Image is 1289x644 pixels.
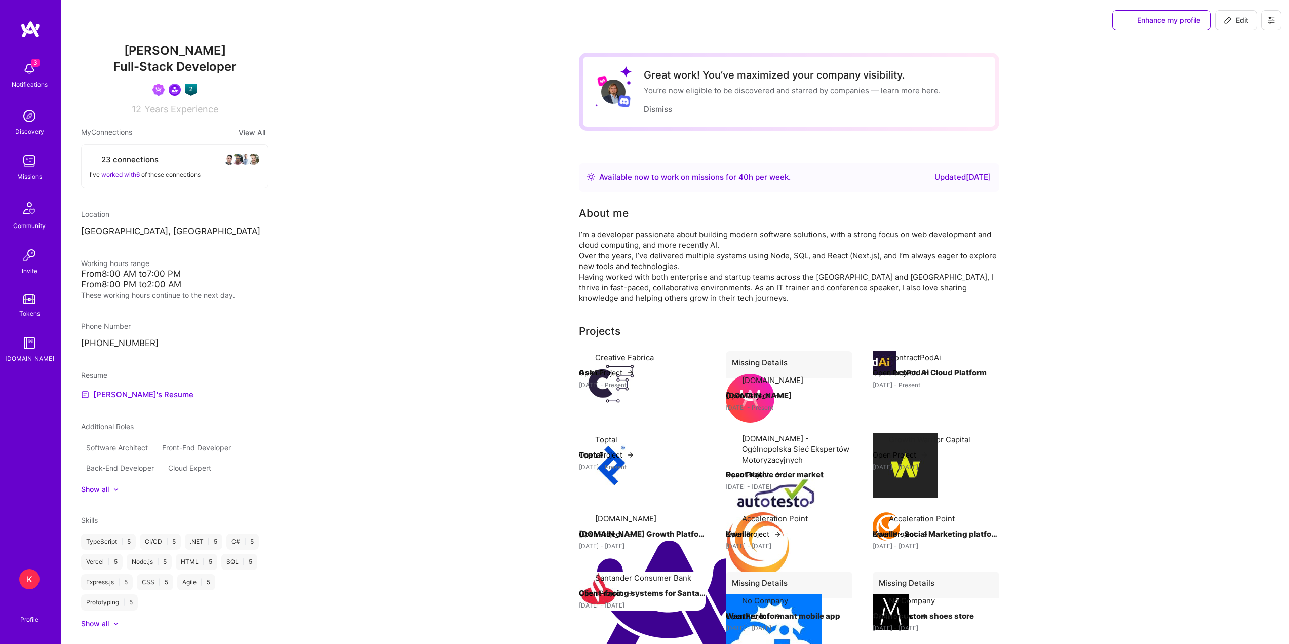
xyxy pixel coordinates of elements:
[118,578,120,586] span: |
[726,611,782,621] button: Open Project
[742,433,852,465] div: [DOMAIN_NAME] - Ogólnopolska Sieć Ekspertów Motoryzacyjnych
[920,451,928,459] img: arrow-right
[579,541,706,551] div: [DATE] - [DATE]
[17,171,42,182] div: Missions
[922,86,939,95] a: here
[873,610,999,623] h4: Online custom shoes store
[579,367,635,378] button: Open Project
[81,259,149,268] span: Working hours range
[81,440,153,456] div: Software Architect
[920,530,928,538] img: arrow-right
[20,614,38,624] div: Profile
[203,558,205,566] span: |
[618,95,631,107] img: Discord logo
[166,538,168,546] span: |
[595,513,656,524] div: [DOMAIN_NAME]
[595,352,654,363] div: Creative Fabrica
[726,390,782,401] button: Open Project
[873,594,909,630] img: Company logo
[248,153,260,165] img: avatar
[889,352,941,363] div: ContractPodAi
[163,460,216,476] div: Cloud Expert
[15,126,44,137] div: Discovery
[13,220,46,231] div: Community
[873,572,999,598] div: Missing Details
[601,80,626,104] img: User Avatar
[579,206,629,221] div: About me
[240,153,252,165] img: avatar
[873,527,999,541] h4: Kwello - Social Marketing platform for pharma
[773,471,782,479] img: arrow-right
[644,85,941,96] div: You’re now eligible to be discovered and starred by companies — learn more .
[726,572,852,598] div: Missing Details
[873,351,896,375] img: Company logo
[12,79,48,90] div: Notifications
[726,527,852,541] h4: Kwello
[261,389,268,396] i: icon Close
[873,462,999,472] div: [DATE] - [DATE]
[920,369,928,377] img: arrow-right
[889,595,935,606] div: No Company
[132,104,141,115] span: 12
[31,59,40,67] span: 3
[726,374,774,423] img: Company logo
[773,612,782,620] img: arrow-right
[726,443,827,545] img: Company logo
[595,573,691,583] div: Santander Consumer Bank
[19,106,40,126] img: discovery
[123,598,125,607] span: |
[137,574,173,590] div: CSS 5
[773,530,782,538] img: arrow-right
[579,366,706,380] h4: AskCF
[934,171,991,183] div: Updated [DATE]
[81,516,98,524] span: Skills
[742,595,788,606] div: No Company
[726,389,852,402] h4: [DOMAIN_NAME]
[726,468,852,481] h4: React Native order market
[579,527,706,541] h4: [DOMAIN_NAME] Growth Platform
[726,402,852,413] div: [DATE] - Present
[81,594,138,611] div: Prototyping 5
[17,603,42,624] a: Profile
[22,266,37,276] div: Invite
[873,611,928,621] button: Open Project
[208,538,210,546] span: |
[81,269,268,279] div: From 8:00 AM to 7:00 PM
[889,513,955,524] div: Acceleration Point
[185,534,222,550] div: .NET 5
[627,369,635,377] img: arrow-right
[19,308,40,319] div: Tokens
[726,541,852,551] div: [DATE] - [DATE]
[81,43,268,58] span: [PERSON_NAME]
[873,366,999,380] h4: ContractPodAi Cloud Platform
[1224,15,1248,25] span: Edit
[81,389,193,401] a: [PERSON_NAME]'s Resume
[889,434,970,445] div: Growth Warrior Capital
[223,153,236,165] img: avatar
[23,294,35,304] img: tokens
[17,569,42,589] a: K
[5,353,54,364] div: [DOMAIN_NAME]
[81,422,134,431] span: Additional Roles
[644,69,941,81] div: Great work! You’ve maximized your company visibility.
[597,75,608,86] img: Lyft logo
[81,554,123,570] div: Vercel 5
[243,558,245,566] span: |
[1123,17,1131,25] i: icon SuggestedTeams
[81,337,268,350] p: [PHONE_NUMBER]
[19,59,40,79] img: bell
[873,449,928,460] button: Open Project
[579,572,617,610] img: Company logo
[726,610,852,623] h4: Weather Informant mobile app
[159,578,161,586] span: |
[726,469,782,480] button: Open Project
[81,484,109,495] div: Show all
[873,512,901,541] img: Company logo
[81,371,107,380] span: Resume
[627,451,635,459] img: arrow-right
[873,448,999,462] h4: Elevo
[81,144,268,188] button: 23 connectionsavataravataravataravatarI've worked with6 of these connections
[121,538,123,546] span: |
[19,333,40,353] img: guide book
[244,538,246,546] span: |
